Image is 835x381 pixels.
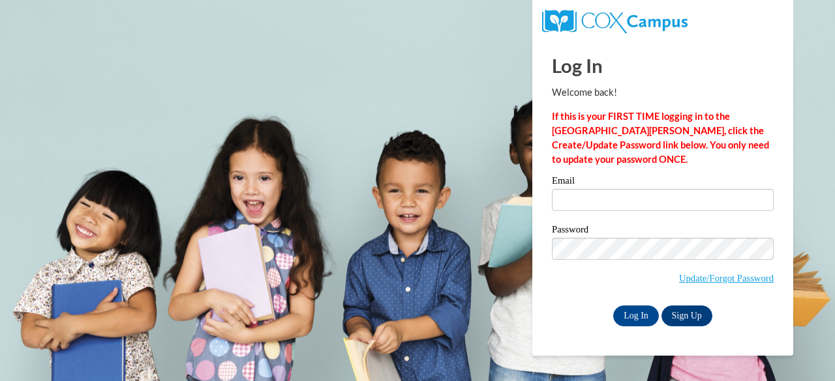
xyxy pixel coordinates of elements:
[542,15,688,26] a: COX Campus
[552,176,774,189] label: Email
[552,111,769,165] strong: If this is your FIRST TIME logging in to the [GEOGRAPHIC_DATA][PERSON_NAME], click the Create/Upd...
[552,52,774,79] h1: Log In
[679,273,774,283] a: Update/Forgot Password
[552,85,774,100] p: Welcome back!
[542,10,688,33] img: COX Campus
[613,305,659,326] input: Log In
[552,225,774,238] label: Password
[661,305,712,326] a: Sign Up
